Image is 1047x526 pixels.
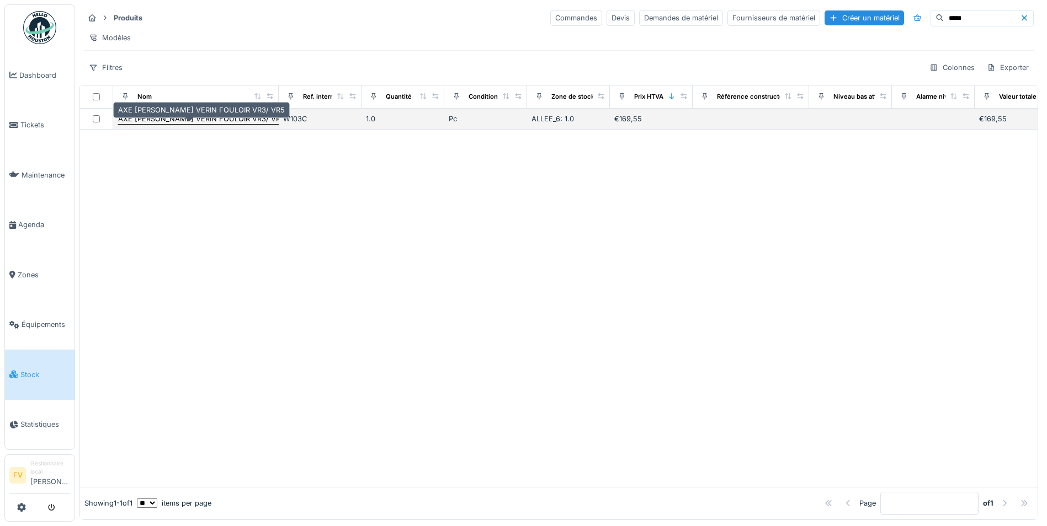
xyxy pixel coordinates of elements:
[607,10,635,26] div: Devis
[84,30,136,46] div: Modèles
[20,369,70,380] span: Stock
[137,92,152,101] div: Nom
[916,92,971,101] div: Alarme niveau bas
[18,270,70,280] span: Zones
[19,70,70,80] span: Dashboard
[18,219,70,230] span: Agenda
[22,170,70,180] span: Maintenance
[825,10,904,25] div: Créer un matériel
[449,114,523,124] div: Pc
[137,498,211,508] div: items per page
[84,498,132,508] div: Showing 1 - 1 of 1
[366,114,440,124] div: 1.0
[5,350,75,400] a: Stock
[717,92,789,101] div: Référence constructeur
[5,250,75,300] a: Zones
[303,92,338,101] div: Ref. interne
[634,92,663,101] div: Prix HTVA
[983,498,993,508] strong: of 1
[532,115,574,123] span: ALLEE_6: 1.0
[113,102,290,118] div: AXE [PERSON_NAME] VERIN FOULOIR VR3/ VR5
[283,114,357,124] div: W103C
[551,92,605,101] div: Zone de stockage
[469,92,521,101] div: Conditionnement
[109,13,147,23] strong: Produits
[5,100,75,151] a: Tickets
[118,114,285,124] div: AXE [PERSON_NAME] VERIN FOULOIR VR3/ VR5
[727,10,820,26] div: Fournisseurs de matériel
[924,60,980,76] div: Colonnes
[639,10,723,26] div: Demandes de matériel
[30,459,70,491] li: [PERSON_NAME]
[614,114,688,124] div: €169,55
[982,60,1034,76] div: Exporter
[30,459,70,476] div: Gestionnaire local
[833,92,893,101] div: Niveau bas atteint ?
[550,10,602,26] div: Commandes
[20,419,70,430] span: Statistiques
[5,50,75,100] a: Dashboard
[5,400,75,450] a: Statistiques
[386,92,412,101] div: Quantité
[20,120,70,130] span: Tickets
[859,498,876,508] div: Page
[84,60,127,76] div: Filtres
[9,467,26,484] li: FV
[22,319,70,330] span: Équipements
[5,300,75,350] a: Équipements
[9,459,70,494] a: FV Gestionnaire local[PERSON_NAME]
[999,92,1037,101] div: Valeur totale
[23,11,56,44] img: Badge_color-CXgf-gQk.svg
[5,200,75,250] a: Agenda
[5,150,75,200] a: Maintenance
